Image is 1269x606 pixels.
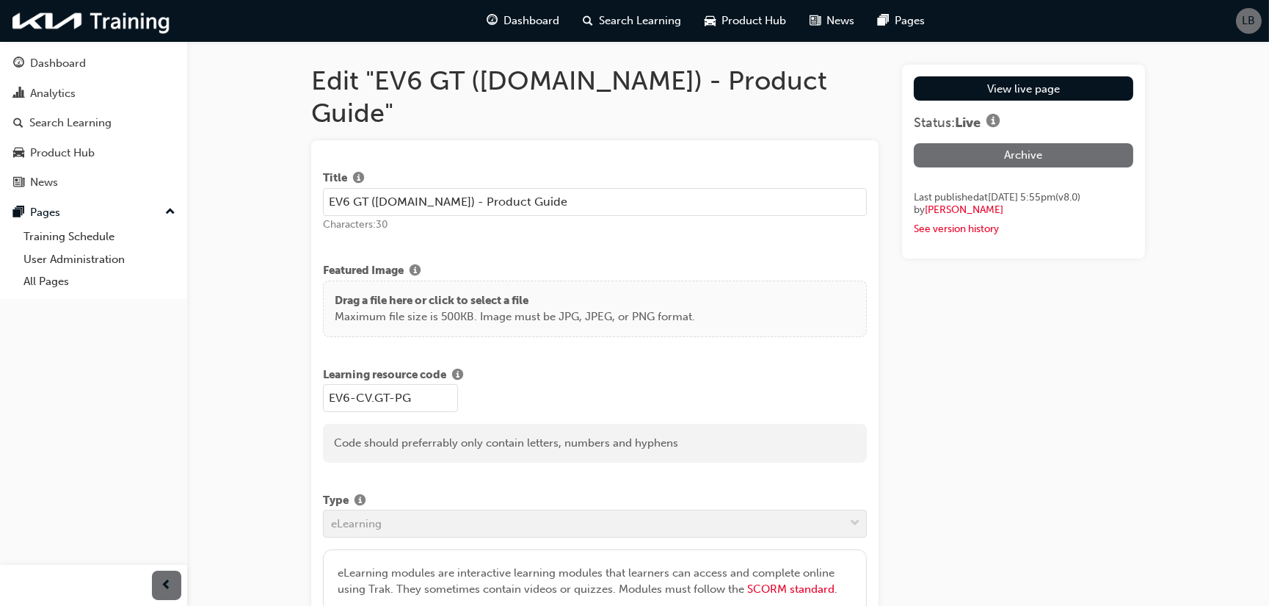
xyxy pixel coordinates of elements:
[335,292,695,309] p: Drag a file here or click to select a file
[323,170,347,188] span: Title
[6,80,181,107] a: Analytics
[13,176,24,190] span: news-icon
[986,115,1000,131] span: info-icon
[895,12,926,29] span: Pages
[338,565,852,598] div: .
[323,218,388,231] span: Characters: 30
[6,199,181,226] button: Pages
[410,265,421,278] span: info-icon
[867,6,937,36] a: pages-iconPages
[810,12,821,30] span: news-icon
[879,12,890,30] span: pages-icon
[6,140,181,167] a: Product Hub
[30,174,58,191] div: News
[18,226,181,248] a: Training Schedule
[311,65,879,129] h1: Edit "EV6 GT ([DOMAIN_NAME]) - Product Guide"
[323,424,867,463] div: Code should preferrably only contain letters, numbers and hyphens
[13,147,24,160] span: car-icon
[446,367,469,385] button: Show info
[30,204,60,221] div: Pages
[583,12,594,30] span: search-icon
[6,47,181,199] button: DashboardAnalyticsSearch LearningProduct HubNews
[7,6,176,36] img: kia-training
[452,369,463,383] span: info-icon
[955,115,981,131] span: Live
[29,115,112,131] div: Search Learning
[476,6,572,36] a: guage-iconDashboard
[18,248,181,271] a: User Administration
[600,12,682,29] span: Search Learning
[925,203,1003,216] a: [PERSON_NAME]
[161,577,172,595] span: prev-icon
[914,203,1133,217] div: by
[335,309,695,325] p: Maximum file size is 500KB. Image must be JPG, JPEG, or PNG format.
[323,492,349,511] span: Type
[323,281,867,337] div: Drag a file here or click to select a fileMaximum file size is 500KB. Image must be JPG, JPEG, or...
[914,112,1133,131] div: Status:
[349,492,371,511] button: Show info
[6,169,181,196] a: News
[353,173,364,186] span: info-icon
[1236,8,1262,34] button: LB
[404,262,426,281] button: Show info
[347,170,370,188] button: Show info
[13,87,24,101] span: chart-icon
[6,50,181,77] a: Dashboard
[323,188,867,216] input: e.g. Sales Fundamentals
[165,203,175,222] span: up-icon
[1243,12,1256,29] span: LB
[323,367,446,385] span: Learning resource code
[748,582,835,596] a: SCORM standard
[827,12,855,29] span: News
[914,76,1133,101] a: View live page
[323,262,404,281] span: Featured Image
[354,495,366,508] span: info-icon
[705,12,716,30] span: car-icon
[914,143,1133,167] button: Archive
[13,117,23,130] span: search-icon
[6,109,181,137] a: Search Learning
[572,6,694,36] a: search-iconSearch Learning
[914,223,999,235] a: See version history
[30,85,76,102] div: Analytics
[18,270,181,293] a: All Pages
[914,191,1133,204] div: Last published at [DATE] 5:55pm (v 8 . 0 )
[487,12,498,30] span: guage-icon
[694,6,799,36] a: car-iconProduct Hub
[13,206,24,220] span: pages-icon
[504,12,560,29] span: Dashboard
[981,112,1006,131] button: Show info
[799,6,867,36] a: news-iconNews
[722,12,787,29] span: Product Hub
[323,384,458,412] input: e.g. SF-101
[30,55,86,72] div: Dashboard
[338,566,835,596] span: eLearning modules are interactive learning modules that learners can access and complete online u...
[30,145,95,162] div: Product Hub
[13,57,24,71] span: guage-icon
